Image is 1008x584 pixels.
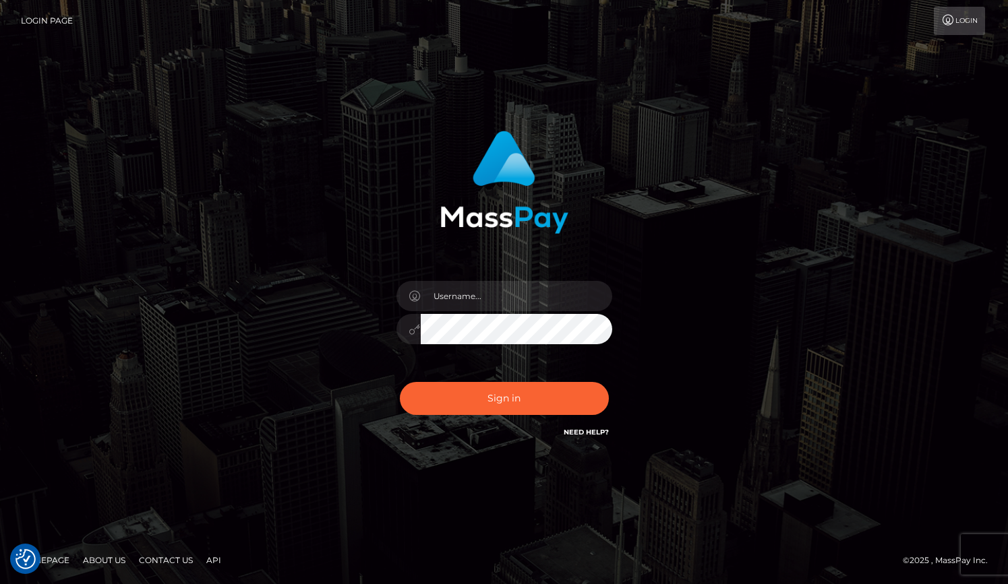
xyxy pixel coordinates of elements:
a: About Us [78,550,131,571]
img: MassPay Login [440,131,568,234]
a: Need Help? [564,428,609,436]
a: Login Page [21,7,73,35]
button: Consent Preferences [16,549,36,569]
a: Homepage [15,550,75,571]
a: API [201,550,227,571]
button: Sign in [400,382,609,415]
a: Contact Us [134,550,198,571]
a: Login [934,7,985,35]
input: Username... [421,281,612,311]
img: Revisit consent button [16,549,36,569]
div: © 2025 , MassPay Inc. [903,553,998,568]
